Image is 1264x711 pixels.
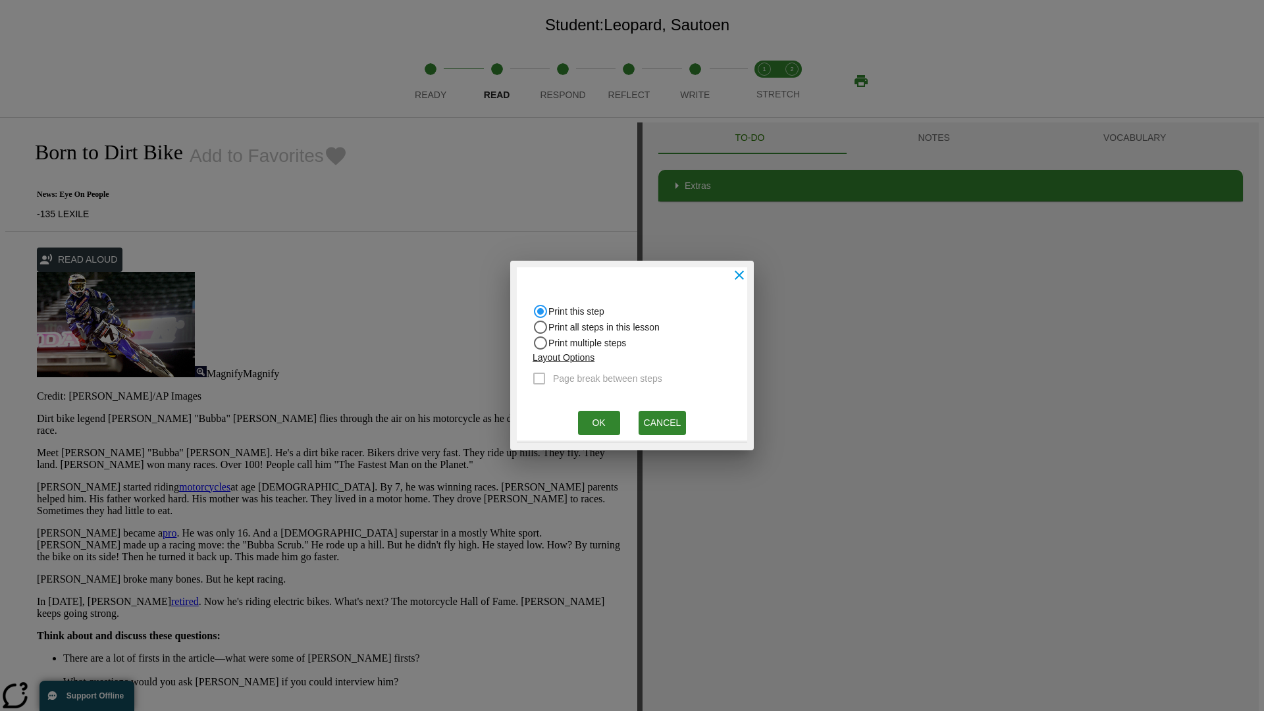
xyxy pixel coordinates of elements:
[639,411,687,435] button: Cancel
[533,351,673,365] p: Layout Options
[548,336,626,350] span: Print multiple steps
[578,411,620,435] button: Ok, Will open in new browser window or tab
[548,321,660,334] span: Print all steps in this lesson
[553,372,662,386] span: Page break between steps
[548,305,604,319] span: Print this step
[725,261,754,290] button: close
